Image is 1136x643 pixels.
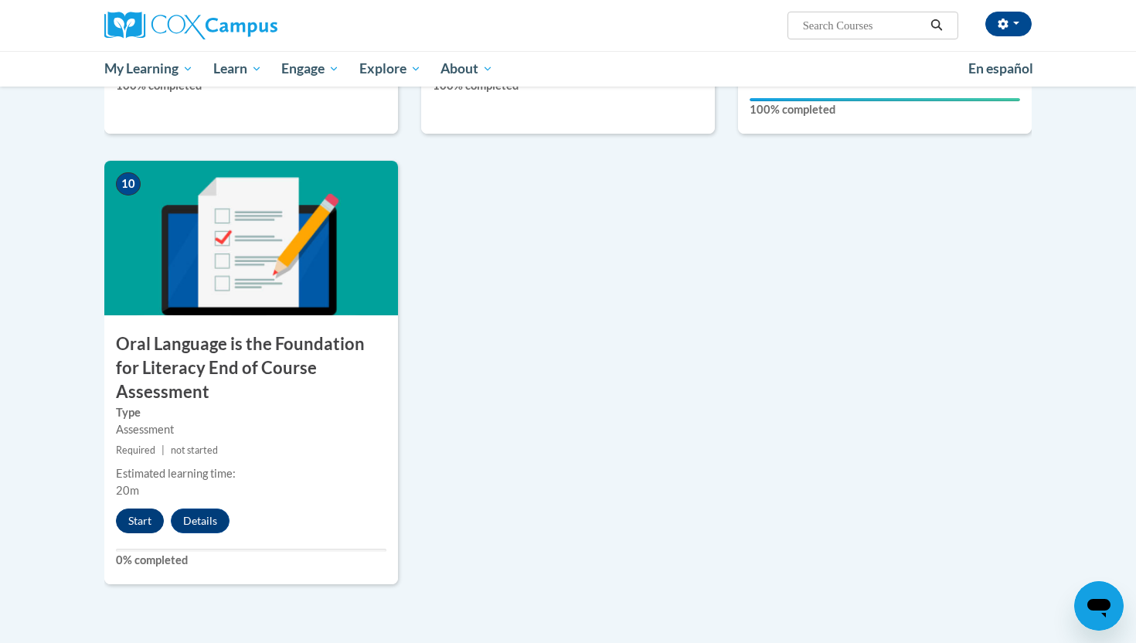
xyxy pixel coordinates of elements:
img: Cox Campus [104,12,277,39]
span: Explore [359,60,421,78]
span: About [440,60,493,78]
span: 10 [116,172,141,196]
button: Start [116,509,164,533]
div: Estimated learning time: [116,465,386,482]
iframe: Button to launch messaging window [1074,581,1124,631]
a: Cox Campus [104,12,398,39]
span: 20m [116,484,139,497]
span: Engage [281,60,339,78]
h3: Oral Language is the Foundation for Literacy End of Course Assessment [104,332,398,403]
label: 0% completed [116,552,386,569]
div: Assessment [116,421,386,438]
a: Engage [271,51,349,87]
span: En español [968,60,1033,77]
span: My Learning [104,60,193,78]
label: Type [116,404,386,421]
button: Search [925,16,948,35]
a: Learn [203,51,272,87]
img: Course Image [104,161,398,315]
a: My Learning [94,51,203,87]
button: Details [171,509,230,533]
label: 100% completed [750,101,1020,118]
div: Main menu [81,51,1055,87]
span: | [162,444,165,456]
button: Account Settings [985,12,1032,36]
a: Explore [349,51,431,87]
a: About [431,51,504,87]
a: En español [958,53,1043,85]
span: Learn [213,60,262,78]
input: Search Courses [801,16,925,35]
span: Required [116,444,155,456]
div: Your progress [750,98,1020,101]
span: not started [171,444,218,456]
